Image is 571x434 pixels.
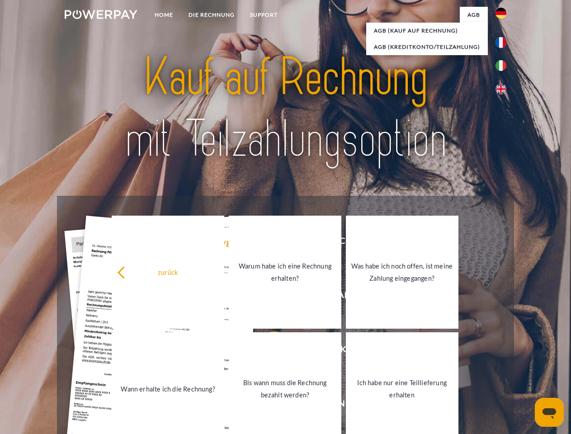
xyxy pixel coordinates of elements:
iframe: Schaltfläche zum Öffnen des Messaging-Fensters [535,398,564,427]
a: AGB (Kreditkonto/Teilzahlung) [366,39,488,55]
img: en [495,84,506,94]
img: it [495,60,506,71]
img: title-powerpay_de.svg [86,43,485,173]
div: Bis wann muss die Rechnung bezahlt werden? [234,377,336,401]
img: de [495,8,506,19]
a: agb [460,7,488,23]
a: DIE RECHNUNG [181,7,242,23]
img: logo-powerpay-white.svg [65,10,137,19]
div: Ich habe nur eine Teillieferung erhalten [351,377,453,401]
div: Wann erhalte ich die Rechnung? [117,382,219,395]
img: fr [495,37,506,48]
a: Home [147,7,181,23]
a: Was habe ich noch offen, ist meine Zahlung eingegangen? [346,216,458,329]
a: SUPPORT [242,7,285,23]
div: zurück [117,266,219,278]
a: AGB (Kauf auf Rechnung) [366,23,488,39]
div: Was habe ich noch offen, ist meine Zahlung eingegangen? [351,260,453,284]
div: Warum habe ich eine Rechnung erhalten? [234,260,336,284]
